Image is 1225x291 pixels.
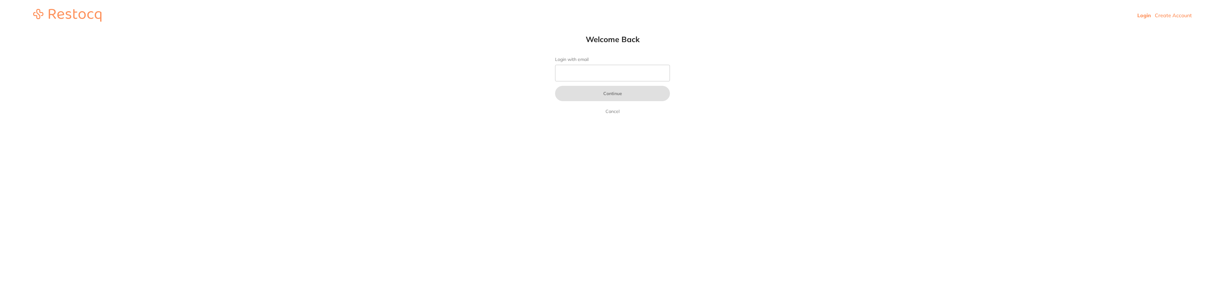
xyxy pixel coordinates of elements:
[1137,12,1151,19] a: Login
[555,86,670,101] button: Continue
[542,34,683,44] h1: Welcome Back
[1155,12,1192,19] a: Create Account
[555,57,670,62] label: Login with email
[604,108,621,115] a: Cancel
[33,9,101,22] img: restocq_logo.svg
